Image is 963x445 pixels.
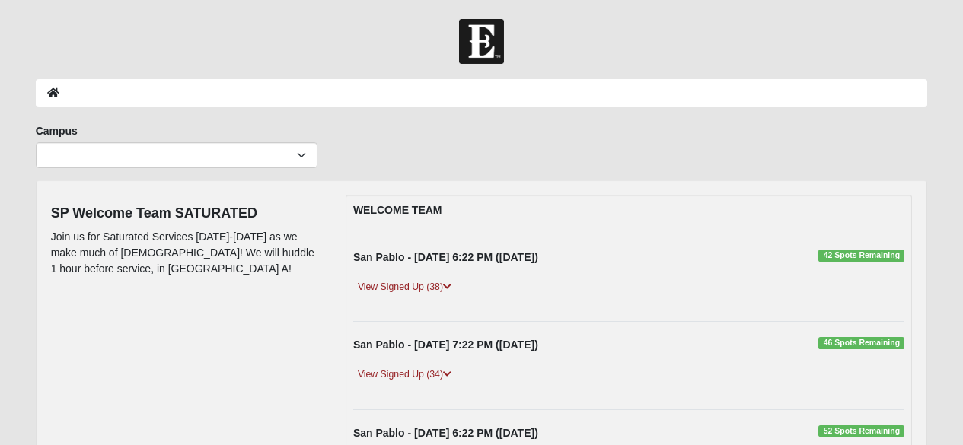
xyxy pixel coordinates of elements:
[818,250,904,262] span: 42 Spots Remaining
[818,337,904,349] span: 46 Spots Remaining
[353,367,456,383] a: View Signed Up (34)
[51,205,323,222] h4: SP Welcome Team SATURATED
[353,339,538,351] strong: San Pablo - [DATE] 7:22 PM ([DATE])
[353,251,538,263] strong: San Pablo - [DATE] 6:22 PM ([DATE])
[459,19,504,64] img: Church of Eleven22 Logo
[353,427,538,439] strong: San Pablo - [DATE] 6:22 PM ([DATE])
[353,204,442,216] strong: WELCOME TEAM
[353,279,456,295] a: View Signed Up (38)
[36,123,78,138] label: Campus
[51,229,323,277] p: Join us for Saturated Services [DATE]-[DATE] as we make much of [DEMOGRAPHIC_DATA]! We will huddl...
[818,425,904,437] span: 52 Spots Remaining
